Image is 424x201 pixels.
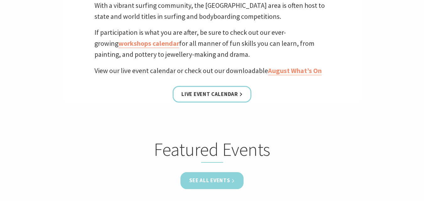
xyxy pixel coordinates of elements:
p: View our live event calendar or check out our downloadable [94,65,330,76]
a: See all Events [180,172,244,189]
a: Live Event Calendar [173,86,251,103]
a: workshops calendar [118,39,179,48]
a: August What’s On [268,66,322,75]
p: If participation is what you are after, be sure to check out our ever-growing for all manner of f... [94,27,330,60]
h2: Featured Events [89,139,335,163]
